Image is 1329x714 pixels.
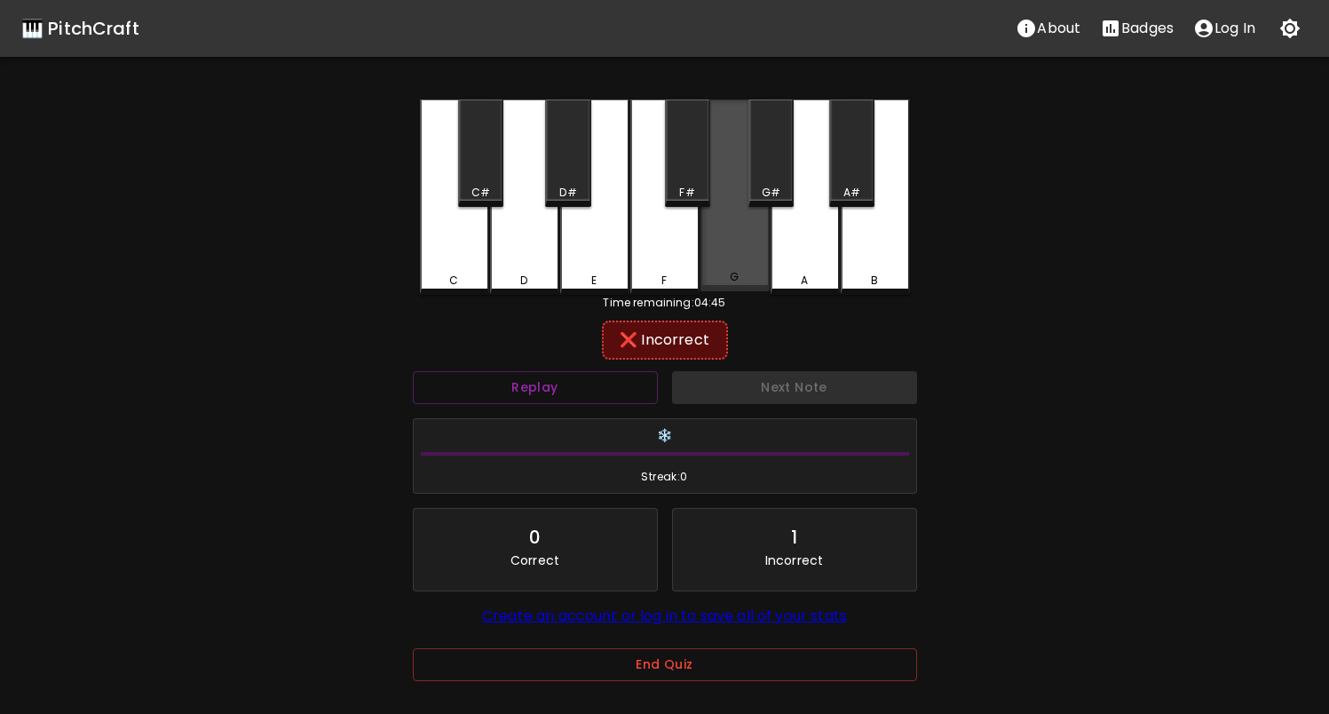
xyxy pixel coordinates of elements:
p: Log In [1214,18,1255,39]
p: About [1037,18,1080,39]
a: Create an account or log in to save all of your stats [482,606,847,626]
div: E [591,273,597,289]
div: F [661,273,667,289]
div: G [730,269,739,285]
div: D# [559,185,576,201]
button: End Quiz [413,648,917,681]
button: Stats [1090,11,1183,46]
p: Incorrect [765,551,823,569]
div: G# [762,185,780,201]
div: ❌ Incorrect [611,329,719,351]
div: D [520,273,527,289]
div: 0 [529,523,541,551]
div: C# [471,185,490,201]
button: Replay [413,371,658,404]
button: account of current user [1183,11,1265,46]
p: Badges [1121,18,1174,39]
p: Correct [510,551,559,569]
div: B [871,273,878,289]
button: About [1006,11,1090,46]
div: A# [843,185,860,201]
a: 🎹 PitchCraft [21,14,139,43]
span: Streak: 0 [421,468,909,486]
div: F# [679,185,694,201]
div: A [801,273,808,289]
div: Time remaining: 04:45 [420,295,910,311]
div: 1 [791,523,797,551]
div: C [449,273,458,289]
h6: ❄️ [421,426,909,446]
